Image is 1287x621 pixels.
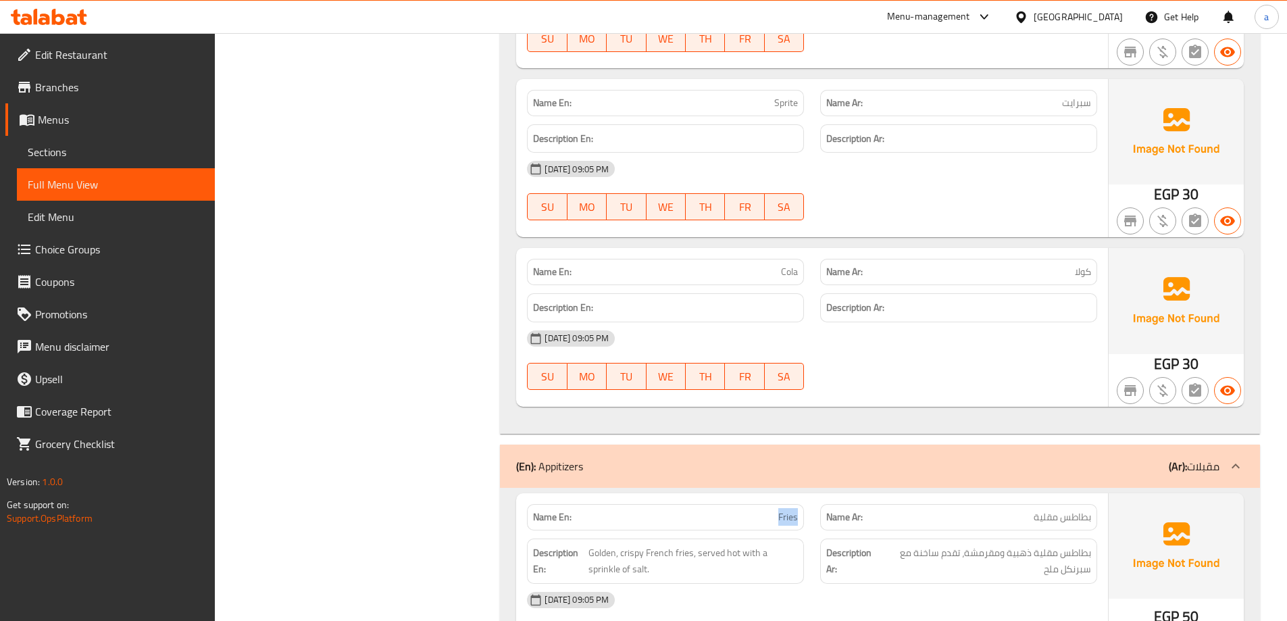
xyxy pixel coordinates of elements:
[730,29,759,49] span: FR
[826,130,884,147] strong: Description Ar:
[774,96,798,110] span: Sprite
[1109,493,1244,599] img: Ae5nvW7+0k+MAAAAAElFTkSuQmCC
[770,197,799,217] span: SA
[533,197,561,217] span: SU
[5,39,215,71] a: Edit Restaurant
[42,473,63,491] span: 1.0.0
[28,209,204,225] span: Edit Menu
[1109,248,1244,353] img: Ae5nvW7+0k+MAAAAAElFTkSuQmCC
[607,25,646,52] button: TU
[765,193,804,220] button: SA
[38,111,204,128] span: Menus
[730,367,759,387] span: FR
[612,367,640,387] span: TU
[647,25,686,52] button: WE
[1169,458,1219,474] p: مقبلات
[1034,510,1091,524] span: بطاطس مقلية
[5,103,215,136] a: Menus
[725,193,764,220] button: FR
[35,79,204,95] span: Branches
[691,29,720,49] span: TH
[765,25,804,52] button: SA
[17,168,215,201] a: Full Menu View
[1034,9,1123,24] div: [GEOGRAPHIC_DATA]
[567,193,607,220] button: MO
[686,25,725,52] button: TH
[573,367,601,387] span: MO
[826,96,863,110] strong: Name Ar:
[35,274,204,290] span: Coupons
[527,363,567,390] button: SU
[652,29,680,49] span: WE
[17,201,215,233] a: Edit Menu
[35,47,204,63] span: Edit Restaurant
[691,367,720,387] span: TH
[7,473,40,491] span: Version:
[5,233,215,266] a: Choice Groups
[1264,9,1269,24] span: a
[686,363,725,390] button: TH
[533,96,572,110] strong: Name En:
[652,197,680,217] span: WE
[826,265,863,279] strong: Name Ar:
[1214,377,1241,404] button: Available
[539,593,614,606] span: [DATE] 09:05 PM
[730,197,759,217] span: FR
[765,363,804,390] button: SA
[1214,207,1241,234] button: Available
[1117,377,1144,404] button: Not branch specific item
[1214,39,1241,66] button: Available
[887,9,970,25] div: Menu-management
[516,456,536,476] b: (En):
[1149,207,1176,234] button: Purchased item
[1062,96,1091,110] span: سبرايت
[5,395,215,428] a: Coverage Report
[567,25,607,52] button: MO
[1154,351,1179,377] span: EGP
[691,197,720,217] span: TH
[826,510,863,524] strong: Name Ar:
[533,29,561,49] span: SU
[573,197,601,217] span: MO
[527,193,567,220] button: SU
[533,510,572,524] strong: Name En:
[647,193,686,220] button: WE
[1182,39,1209,66] button: Not has choices
[725,363,764,390] button: FR
[778,510,798,524] span: Fries
[533,299,593,316] strong: Description En:
[573,29,601,49] span: MO
[35,339,204,355] span: Menu disclaimer
[826,545,877,578] strong: Description Ar:
[7,496,69,514] span: Get support on:
[1109,79,1244,184] img: Ae5nvW7+0k+MAAAAAElFTkSuQmCC
[539,332,614,345] span: [DATE] 09:05 PM
[5,428,215,460] a: Grocery Checklist
[500,445,1260,488] div: (En): Appitizers(Ar):مقبلات
[35,436,204,452] span: Grocery Checklist
[567,363,607,390] button: MO
[1149,377,1176,404] button: Purchased item
[17,136,215,168] a: Sections
[7,510,93,527] a: Support.OpsPlatform
[607,363,646,390] button: TU
[1182,207,1209,234] button: Not has choices
[527,25,567,52] button: SU
[612,197,640,217] span: TU
[35,403,204,420] span: Coverage Report
[5,363,215,395] a: Upsell
[5,298,215,330] a: Promotions
[1182,181,1198,207] span: 30
[686,193,725,220] button: TH
[1182,351,1198,377] span: 30
[5,330,215,363] a: Menu disclaimer
[770,29,799,49] span: SA
[1182,377,1209,404] button: Not has choices
[1169,456,1187,476] b: (Ar):
[516,458,583,474] p: Appitizers
[1149,39,1176,66] button: Purchased item
[1117,39,1144,66] button: Not branch specific item
[1117,207,1144,234] button: Not branch specific item
[880,545,1091,578] span: بطاطس مقلية ذهبية ومقرمشة، تقدم ساخنة مع سبرنكل ملح
[5,266,215,298] a: Coupons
